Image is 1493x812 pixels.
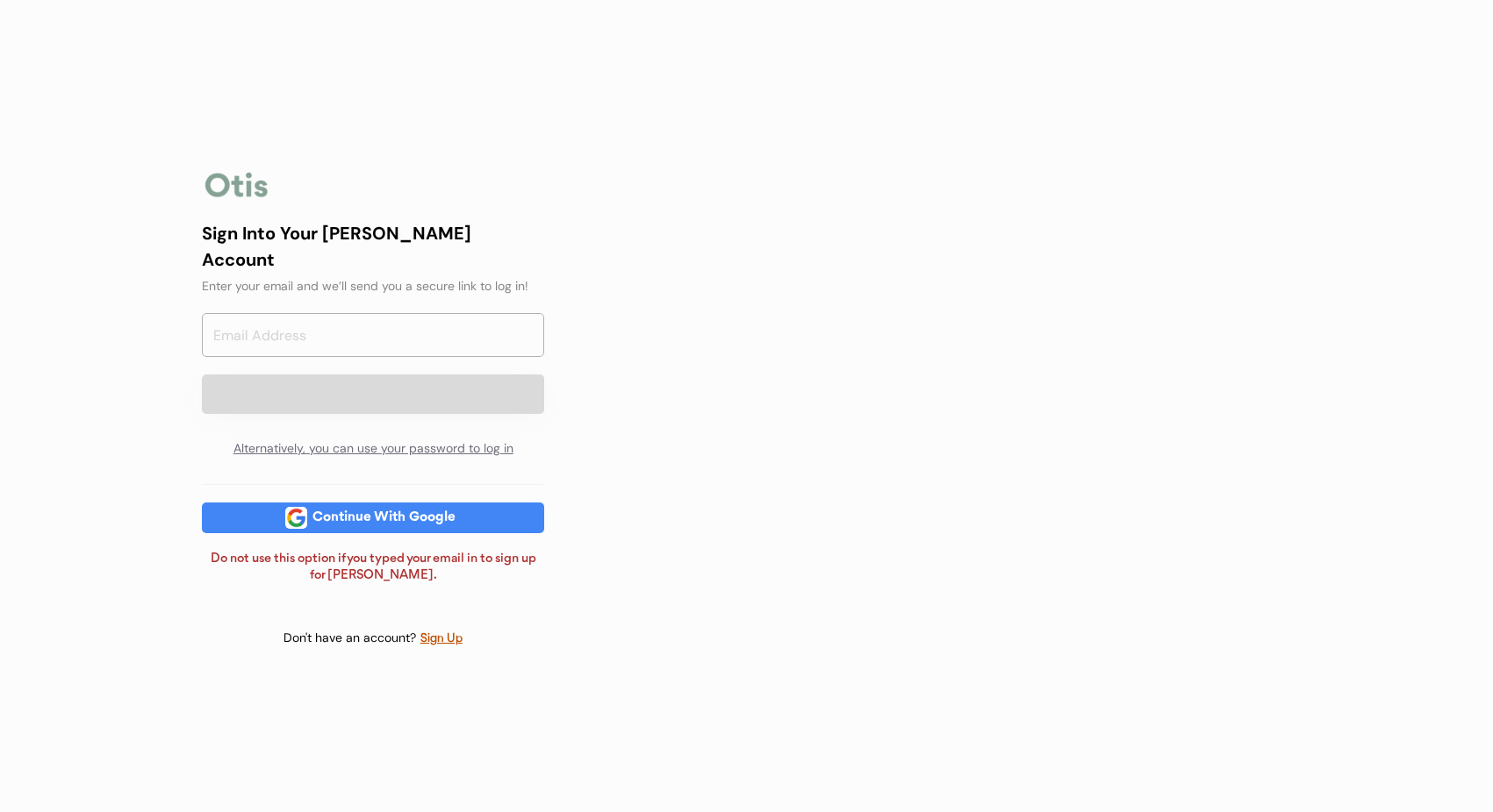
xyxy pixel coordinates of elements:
div: Do not use this option if you typed your email in to sign up for [PERSON_NAME]. [202,551,544,585]
input: Email Address [202,313,544,357]
div: Enter your email and we’ll send you a secure link to log in! [202,277,544,296]
div: Sign Into Your [PERSON_NAME] Account [202,220,544,273]
div: Sign Up [420,629,463,649]
div: Alternatively, you can use your password to log in [202,431,544,467]
div: Continue With Google [307,511,461,524]
div: Don't have an account? [284,630,420,647]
